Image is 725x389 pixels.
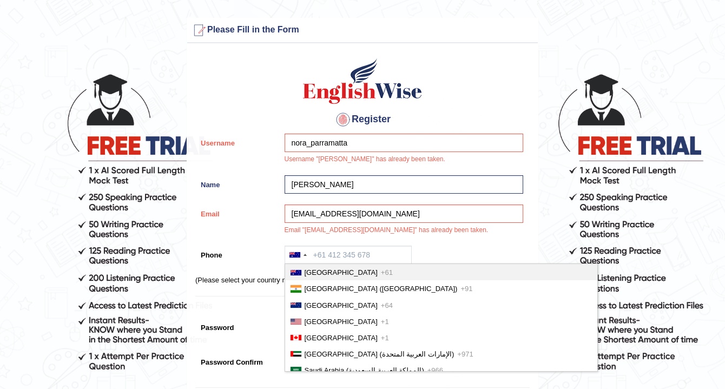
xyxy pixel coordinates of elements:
div: Australia: +61 [285,246,310,263]
label: Email [195,205,279,219]
span: +1 [381,318,389,326]
label: Name [195,175,279,190]
label: Phone [195,246,279,260]
span: +1 [381,334,389,342]
input: +61 412 345 678 [285,246,412,264]
span: +64 [381,301,393,309]
h3: Please Fill in the Form [190,22,535,39]
label: Password [195,318,279,333]
label: Password Confirm [195,353,279,367]
p: (Please select your country name and enter your phone number.) [195,275,530,285]
label: Username [195,134,279,148]
span: [GEOGRAPHIC_DATA] [305,301,378,309]
img: Logo of English Wise create a new account for intelligent practice with AI [301,57,424,106]
h4: Register [195,111,530,128]
span: [GEOGRAPHIC_DATA] [305,318,378,326]
span: +61 [381,268,393,276]
span: +91 [460,285,472,293]
span: [GEOGRAPHIC_DATA] [305,268,378,276]
span: Saudi Arabia (‫المملكة العربية السعودية‬‎) [305,366,424,374]
span: +966 [427,366,443,374]
span: +971 [457,350,473,358]
span: [GEOGRAPHIC_DATA] ([GEOGRAPHIC_DATA]) [305,285,458,293]
span: [GEOGRAPHIC_DATA] (‫الإمارات العربية المتحدة‬‎) [305,350,454,358]
span: [GEOGRAPHIC_DATA] [305,334,378,342]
